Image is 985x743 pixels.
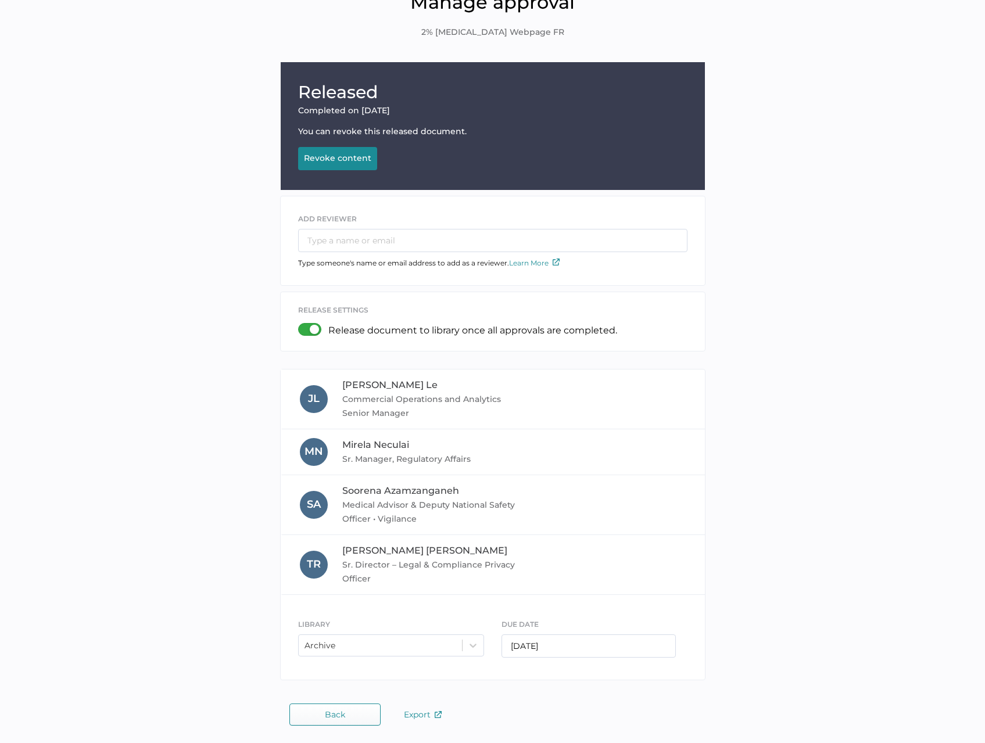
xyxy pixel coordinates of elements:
[342,439,409,450] span: Mirela Neculai
[553,259,560,265] img: external-link-icon.7ec190a1.svg
[509,259,560,267] a: Learn More
[342,379,438,390] span: [PERSON_NAME] Le
[298,147,377,170] button: Revoke content
[305,445,323,458] span: M N
[307,498,321,511] span: S A
[328,325,617,336] p: Release document to library once all approvals are completed.
[298,306,368,314] span: release settings
[404,709,442,720] span: Export
[289,703,381,726] button: Back
[308,392,320,405] span: J L
[392,703,453,726] button: Export
[298,620,330,629] span: LIBRARY
[307,558,321,570] span: T R
[298,80,687,105] h1: Released
[342,545,507,556] span: [PERSON_NAME] [PERSON_NAME]
[342,485,459,496] span: Soorena Azamzanganeh
[304,153,371,163] div: Revoke content
[298,105,687,116] div: Completed on [DATE]
[342,452,518,466] span: Sr. Manager, Regulatory Affairs
[298,214,357,223] span: ADD REVIEWER
[435,711,442,718] img: external-link-icon.7ec190a1.svg
[342,498,518,526] span: Medical Advisor & Deputy National Safety Officer • Vigilance
[298,259,560,267] span: Type someone's name or email address to add as a reviewer.
[342,558,518,586] span: Sr. Director – Legal & Compliance Privacy Officer
[298,229,687,252] input: Type a name or email
[305,640,335,651] div: Archive
[325,710,345,719] span: Back
[298,126,687,137] div: You can revoke this released document.
[502,620,539,629] span: DUE DATE
[342,392,518,420] span: Commercial Operations and Analytics Senior Manager
[421,26,564,39] span: 2% [MEDICAL_DATA] Webpage FR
